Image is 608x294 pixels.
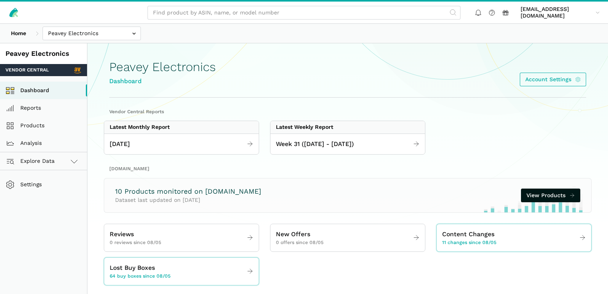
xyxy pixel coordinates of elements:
span: 0 reviews since 08/05 [110,239,161,246]
h3: 10 Products monitored on [DOMAIN_NAME] [115,187,261,196]
a: [EMAIL_ADDRESS][DOMAIN_NAME] [518,4,603,21]
span: Week 31 ([DATE] - [DATE]) [276,139,354,149]
div: Latest Monthly Report [110,124,170,131]
span: Content Changes [442,230,494,239]
span: View Products [526,191,565,200]
input: Peavey Electronics [43,27,141,40]
p: Dataset last updated on [DATE] [115,196,261,204]
div: Latest Weekly Report [276,124,333,131]
a: View Products [521,189,581,202]
a: Home [5,27,32,40]
span: 11 changes since 08/05 [442,239,496,246]
span: Explore Data [8,157,55,166]
span: 64 buy boxes since 08/05 [110,273,171,280]
h1: Peavey Electronics [109,60,216,74]
a: Lost Buy Boxes 64 buy boxes since 08/05 [104,260,259,282]
a: Account Settings [520,73,587,86]
span: Vendor Central [5,67,49,74]
h2: [DOMAIN_NAME] [109,166,586,173]
span: Reviews [110,230,134,239]
div: Dashboard [109,77,216,86]
h2: Vendor Central Reports [109,109,586,116]
span: New Offers [276,230,310,239]
span: 0 offers since 08/05 [276,239,324,246]
span: [EMAIL_ADDRESS][DOMAIN_NAME] [521,6,593,20]
a: [DATE] [104,137,259,152]
span: Lost Buy Boxes [110,263,155,273]
a: Reviews 0 reviews since 08/05 [104,227,259,249]
div: Peavey Electronics [5,49,82,59]
input: Find product by ASIN, name, or model number [148,6,460,20]
a: Week 31 ([DATE] - [DATE]) [270,137,425,152]
a: Content Changes 11 changes since 08/05 [437,227,591,249]
span: [DATE] [110,139,130,149]
a: New Offers 0 offers since 08/05 [270,227,425,249]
